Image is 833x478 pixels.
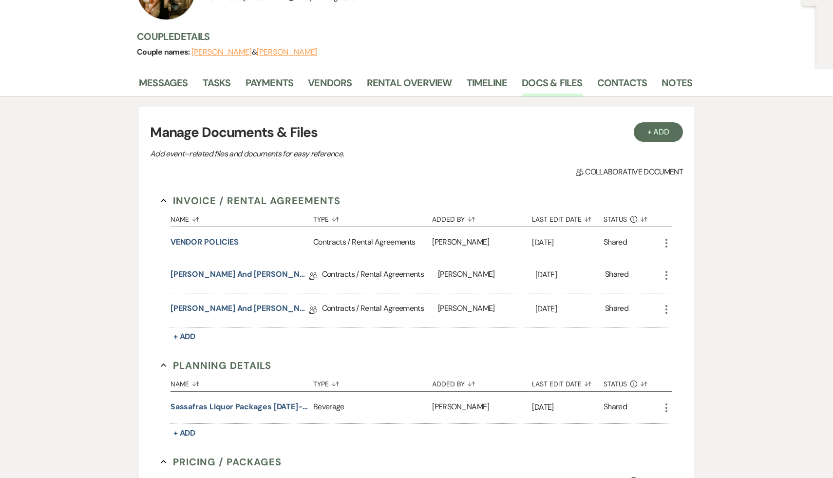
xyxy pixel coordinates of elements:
[322,259,438,293] div: Contracts / Rental Agreements
[313,373,432,391] button: Type
[161,358,271,373] button: Planning Details
[604,401,627,414] div: Shared
[605,268,628,284] div: Shared
[322,293,438,327] div: Contracts / Rental Agreements
[313,392,432,423] div: Beverage
[367,75,452,96] a: Rental Overview
[438,259,535,293] div: [PERSON_NAME]
[170,426,199,440] button: + Add
[604,381,627,387] span: Status
[191,47,317,57] span: &
[532,236,604,249] p: [DATE]
[150,122,683,143] h3: Manage Documents & Files
[634,122,683,142] button: + Add
[604,216,627,223] span: Status
[170,303,309,318] a: [PERSON_NAME] and [PERSON_NAME]'s Revised Wedding Property & Venue Lease Contract
[203,75,231,96] a: Tasks
[137,47,191,57] span: Couple names:
[170,401,309,413] button: Sassafras Liquor Packages [DATE]-[DATE]
[532,373,604,391] button: Last Edit Date
[137,30,682,43] h3: Couple Details
[150,148,491,160] p: Add event–related files and documents for easy reference.
[604,236,627,249] div: Shared
[604,373,661,391] button: Status
[191,48,252,56] button: [PERSON_NAME]
[532,208,604,227] button: Last Edit Date
[605,303,628,318] div: Shared
[173,331,196,342] span: + Add
[161,455,282,469] button: Pricing / Packages
[432,208,532,227] button: Added By
[535,303,605,315] p: [DATE]
[313,208,432,227] button: Type
[432,227,532,259] div: [PERSON_NAME]
[604,208,661,227] button: Status
[170,373,313,391] button: Name
[532,401,604,414] p: [DATE]
[522,75,582,96] a: Docs & Files
[313,227,432,259] div: Contracts / Rental Agreements
[170,208,313,227] button: Name
[432,392,532,423] div: [PERSON_NAME]
[173,428,196,438] span: + Add
[438,293,535,327] div: [PERSON_NAME]
[432,373,532,391] button: Added By
[161,193,341,208] button: Invoice / Rental Agreements
[257,48,317,56] button: [PERSON_NAME]
[246,75,294,96] a: Payments
[662,75,692,96] a: Notes
[170,268,309,284] a: [PERSON_NAME] and [PERSON_NAME]'s Wedding Property & Venue Lease Contract
[535,268,605,281] p: [DATE]
[576,166,683,178] span: Collaborative document
[467,75,508,96] a: Timeline
[308,75,352,96] a: Vendors
[139,75,188,96] a: Messages
[170,236,239,248] button: VENDOR POLICIES
[170,330,199,344] button: + Add
[597,75,647,96] a: Contacts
